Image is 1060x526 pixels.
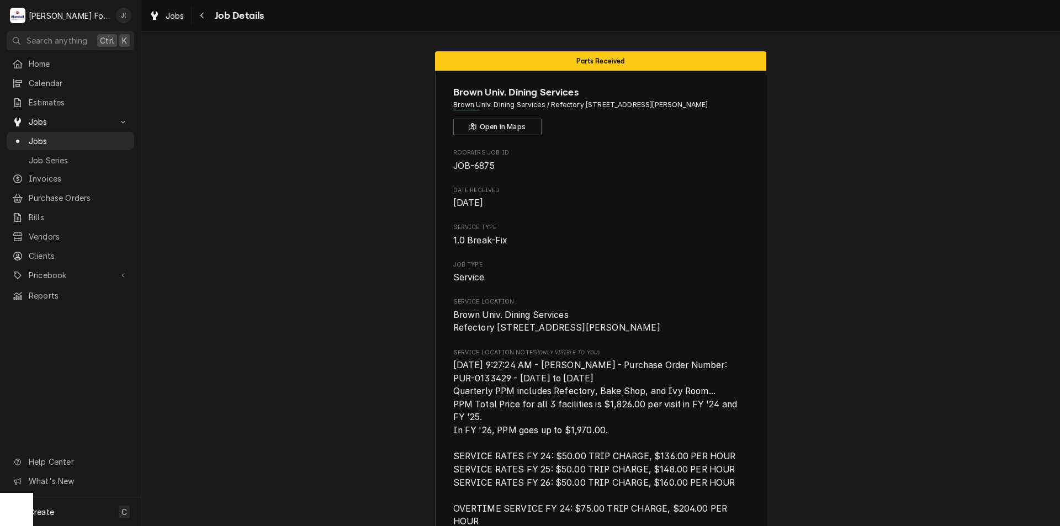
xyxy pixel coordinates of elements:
span: Bills [29,211,129,223]
span: Pricebook [29,269,112,281]
span: Jobs [29,135,129,147]
div: J( [116,8,131,23]
a: Clients [7,247,134,265]
a: Go to Jobs [7,113,134,131]
span: (Only Visible to You) [537,349,600,355]
span: Parts Received [576,57,624,65]
span: Create [29,507,54,517]
span: Help Center [29,456,128,467]
div: Jeff Debigare (109)'s Avatar [116,8,131,23]
span: Jobs [29,116,112,127]
span: Roopairs Job ID [453,160,749,173]
div: Roopairs Job ID [453,148,749,172]
a: Go to Pricebook [7,266,134,284]
a: Go to What's New [7,472,134,490]
div: Job Type [453,261,749,284]
a: Calendar [7,74,134,92]
button: Search anythingCtrlK [7,31,134,50]
span: C [121,506,127,518]
span: Service Type [453,234,749,247]
span: Service [453,272,485,283]
span: Job Details [211,8,264,23]
span: Ctrl [100,35,114,46]
span: [DATE] [453,198,484,208]
div: [PERSON_NAME] Food Equipment Service [29,10,110,22]
span: Home [29,58,129,70]
span: Service Location [453,309,749,334]
span: Address [453,100,749,110]
a: Vendors [7,227,134,246]
span: Job Series [29,155,129,166]
span: K [122,35,127,46]
div: Service Location [453,297,749,334]
div: Status [435,51,766,71]
div: M [10,8,25,23]
span: Name [453,85,749,100]
span: Job Type [453,271,749,284]
span: JOB-6875 [453,161,495,171]
span: Roopairs Job ID [453,148,749,157]
span: Service Type [453,223,749,232]
a: Job Series [7,151,134,169]
a: Purchase Orders [7,189,134,207]
div: Client Information [453,85,749,135]
button: Open in Maps [453,119,542,135]
div: Date Received [453,186,749,210]
div: Service Type [453,223,749,247]
span: Brown Univ. Dining Services Refectory [STREET_ADDRESS][PERSON_NAME] [453,310,660,333]
a: Bills [7,208,134,226]
span: Date Received [453,196,749,210]
a: Jobs [7,132,134,150]
span: 1.0 Break-Fix [453,235,508,246]
span: Clients [29,250,129,262]
a: Jobs [145,7,189,25]
span: Calendar [29,77,129,89]
span: Reports [29,290,129,301]
a: Reports [7,286,134,305]
span: Service Location Notes [453,348,749,357]
span: Job Type [453,261,749,269]
a: Go to Help Center [7,453,134,471]
button: Navigate back [194,7,211,24]
span: Search anything [26,35,87,46]
div: Marshall Food Equipment Service's Avatar [10,8,25,23]
a: Invoices [7,169,134,188]
a: Estimates [7,93,134,111]
span: What's New [29,475,128,487]
span: Invoices [29,173,129,184]
span: Purchase Orders [29,192,129,204]
a: Home [7,55,134,73]
span: Service Location [453,297,749,306]
span: Date Received [453,186,749,195]
span: Vendors [29,231,129,242]
span: Jobs [166,10,184,22]
span: Estimates [29,97,129,108]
